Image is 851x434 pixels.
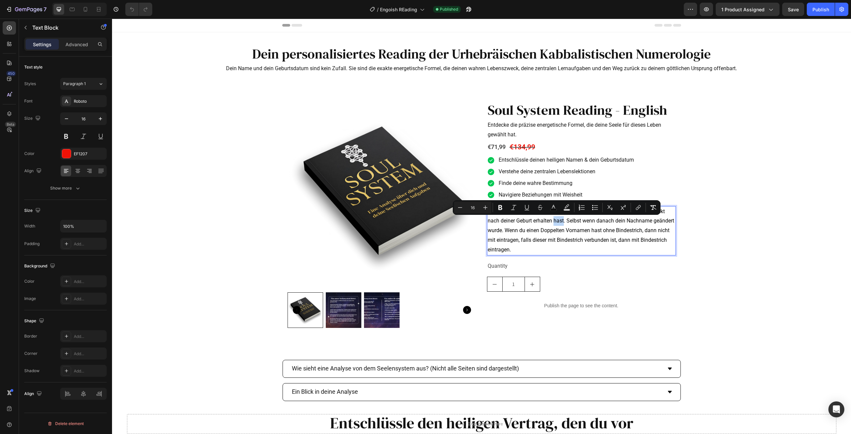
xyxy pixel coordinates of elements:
div: Padding [24,241,40,247]
div: Add... [74,296,105,302]
button: 7 [3,3,50,16]
p: Finde deine wahre Bestimmung [387,160,522,170]
div: Image [24,296,36,302]
div: Show more [50,185,81,192]
div: Add... [74,368,105,374]
div: Font [24,98,33,104]
div: Shadow [24,368,40,374]
div: Size [24,206,42,215]
button: Save [782,3,804,16]
div: Rich Text Editor. Editing area: main [375,188,564,237]
input: Auto [61,220,106,232]
div: Align [24,389,43,398]
span: Save [788,7,799,12]
div: Editor contextual toolbar [453,200,661,215]
p: Verstehe deine zentralen Lebenslektionen [387,148,522,158]
input: quantity [390,258,413,273]
div: Quantity [375,242,564,253]
div: EF1207 [74,151,105,157]
span: Ein Blick in deine Analyse [180,369,246,376]
h2: Soul System Reading - English [375,82,564,101]
div: Add... [74,279,105,285]
p: Entschlüssle deinen heiligen Namen & dein Geburtsdatum [387,137,522,146]
strong: Wichtige Information: [376,190,427,196]
span: / [377,6,379,13]
button: Carousel Back Arrow [181,287,189,295]
div: Text style [24,64,43,70]
div: Corner [24,351,38,357]
button: Carousel Next Arrow [351,287,359,295]
button: Show more [24,182,107,194]
div: Open Intercom Messenger [828,401,844,417]
div: Roboto [74,98,105,104]
div: Color [24,151,35,157]
div: Add... [74,351,105,357]
div: Size [24,114,42,123]
iframe: Design area [112,19,851,434]
span: Bitte geb deinen Geburtsnamen an, welchen du direkt nach deiner Geburt erhalten hast. Selbst wenn... [376,190,562,234]
div: Beta [5,122,16,127]
h2: Dein personalisiertes Reading der Urhebräischen Kabbalistischen Numerologie [66,26,672,45]
div: Add... [74,334,105,340]
div: €134,99 [397,122,424,136]
p: Entdecke die präzise energetische Formel, die deine Seele für dieses Leben gewählt hat. [376,102,563,121]
div: Shape [24,317,46,326]
p: Dein Name und dein Geburtsdatum sind kein Zufall. Sie sind die exakte energetische Formel, die de... [100,45,639,55]
button: Publish [807,3,835,16]
span: Paragraph 1 [63,81,86,87]
div: €71,99 [375,122,394,134]
div: Undo/Redo [125,3,152,16]
div: Background [24,262,57,271]
p: Settings [33,41,52,48]
span: Engoish REading [380,6,417,13]
div: Align [24,167,43,176]
div: Color [24,278,35,284]
span: 1 product assigned [721,6,765,13]
div: Drop element here [356,403,391,408]
div: Width [24,223,35,229]
button: increment [413,258,428,273]
p: Text Block [32,24,89,32]
p: Advanced [65,41,88,48]
div: Border [24,333,37,339]
span: Wie sieht eine Analyse von dem Seelensystem aus? (Nicht alle Seiten sind dargestellt) [180,346,407,353]
div: Publish [812,6,829,13]
button: Delete element [24,418,107,429]
button: decrement [375,258,390,273]
div: Styles [24,81,36,87]
div: Delete element [47,420,84,428]
div: 450 [6,71,16,76]
button: Paragraph 1 [60,78,107,90]
p: 7 [44,5,47,13]
button: 1 product assigned [716,3,780,16]
p: Navigiere Beziehungen mit Weisheit [387,172,522,181]
span: Published [440,6,458,12]
p: Publish the page to see the content. [375,284,564,291]
div: Add... [74,241,105,247]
